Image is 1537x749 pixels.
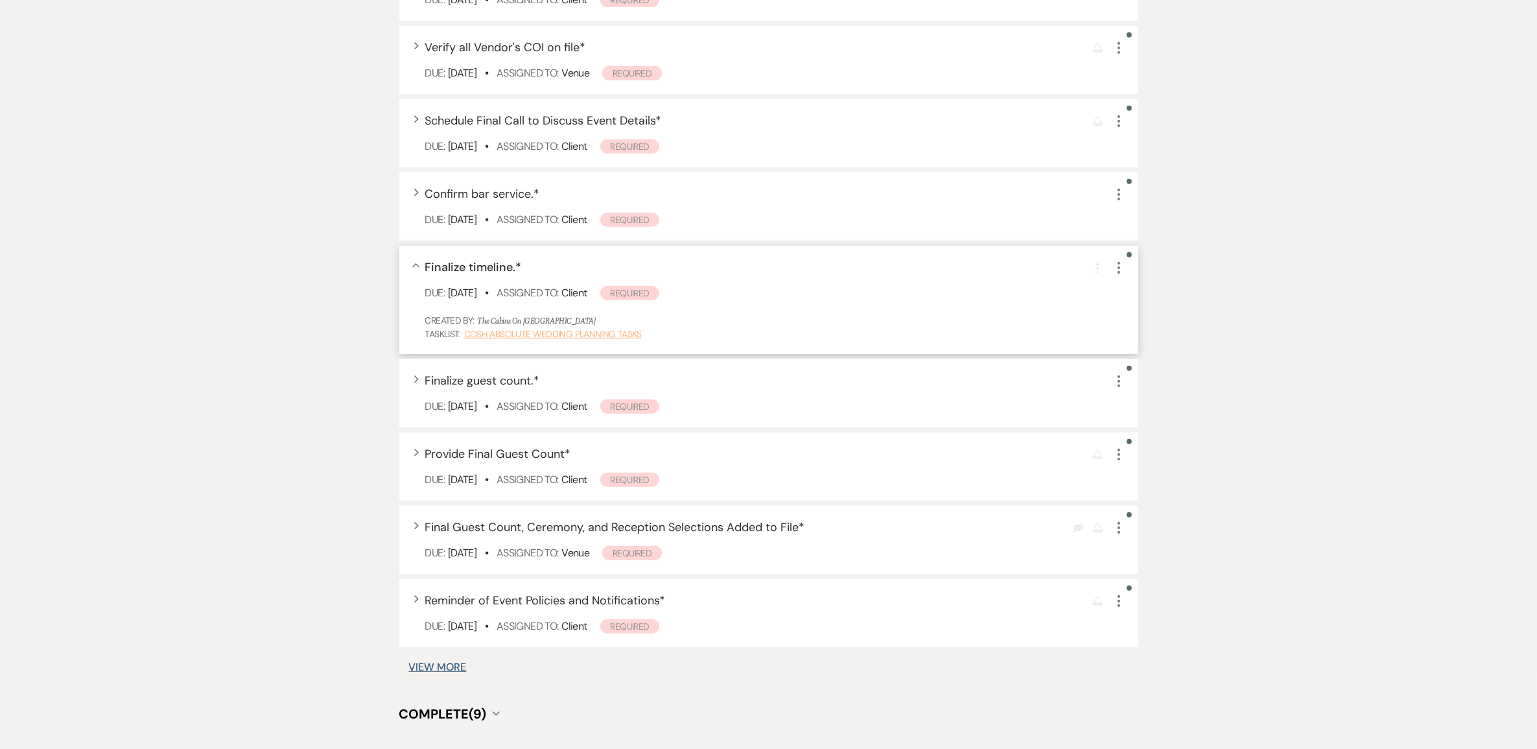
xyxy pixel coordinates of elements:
button: Finalize guest count.* [425,375,540,386]
span: Required [602,546,662,560]
button: Schedule Final Call to Discuss Event Details* [425,115,662,126]
span: Assigned To: [497,473,558,486]
span: Schedule Final Call to Discuss Event Details * [425,113,662,128]
span: Finalize timeline. * [425,259,522,275]
b: • [485,66,488,80]
span: Due: [425,213,445,226]
b: • [485,139,488,153]
span: Due: [425,286,445,300]
span: [DATE] [448,546,476,560]
span: Provide Final Guest Count * [425,446,571,462]
span: Assigned To: [497,546,558,560]
span: Finalize guest count. * [425,373,540,388]
b: • [485,619,488,633]
span: [DATE] [448,473,476,486]
span: Assigned To: [497,286,558,300]
button: Finalize timeline.* [425,261,522,273]
span: [DATE] [448,139,476,153]
b: • [485,213,488,226]
span: Client [561,139,587,153]
span: [DATE] [448,213,476,226]
span: Assigned To: [497,66,558,80]
span: Client [561,473,587,486]
span: [DATE] [448,619,476,633]
span: Required [600,286,660,300]
span: Due: [425,473,445,486]
span: TaskList: [425,328,461,340]
span: Due: [425,139,445,153]
span: [DATE] [448,399,476,413]
button: Verify all Vendor's COI on file* [425,42,586,53]
a: COSH Absolute Wedding Planning Tasks [464,328,642,340]
span: Venue [561,546,589,560]
span: Client [561,286,587,300]
span: Final Guest Count, Ceremony, and Reception Selections Added to File * [425,519,805,535]
span: The Cabins on [GEOGRAPHIC_DATA] [477,315,595,327]
b: • [485,399,488,413]
span: Required [600,139,660,154]
span: Assigned To: [497,139,558,153]
span: Required [602,66,662,80]
button: Final Guest Count, Ceremony, and Reception Selections Added to File* [425,521,805,533]
span: [DATE] [448,286,476,300]
span: Due: [425,399,445,413]
span: Assigned To: [497,213,558,226]
span: Assigned To: [497,619,558,633]
span: Venue [561,66,589,80]
button: View More [409,662,467,672]
b: • [485,473,488,486]
span: Verify all Vendor's COI on file * [425,40,586,55]
button: Confirm bar service.* [425,188,540,200]
button: Reminder of Event Policies and Notifications* [425,595,666,606]
span: Reminder of Event Policies and Notifications * [425,593,666,608]
span: [DATE] [448,66,476,80]
span: Due: [425,66,445,80]
span: Created By: [425,315,475,326]
span: Complete (9) [399,706,487,722]
span: Client [561,399,587,413]
span: Required [600,399,660,414]
span: Required [600,213,660,227]
span: Due: [425,546,445,560]
button: Provide Final Guest Count* [425,448,571,460]
span: Client [561,619,587,633]
b: • [485,546,488,560]
span: Client [561,213,587,226]
span: Required [600,473,660,487]
span: Due: [425,619,445,633]
span: Confirm bar service. * [425,186,540,202]
span: Required [600,619,660,634]
b: • [485,286,488,300]
span: Assigned To: [497,399,558,413]
button: Complete(9) [399,707,500,720]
